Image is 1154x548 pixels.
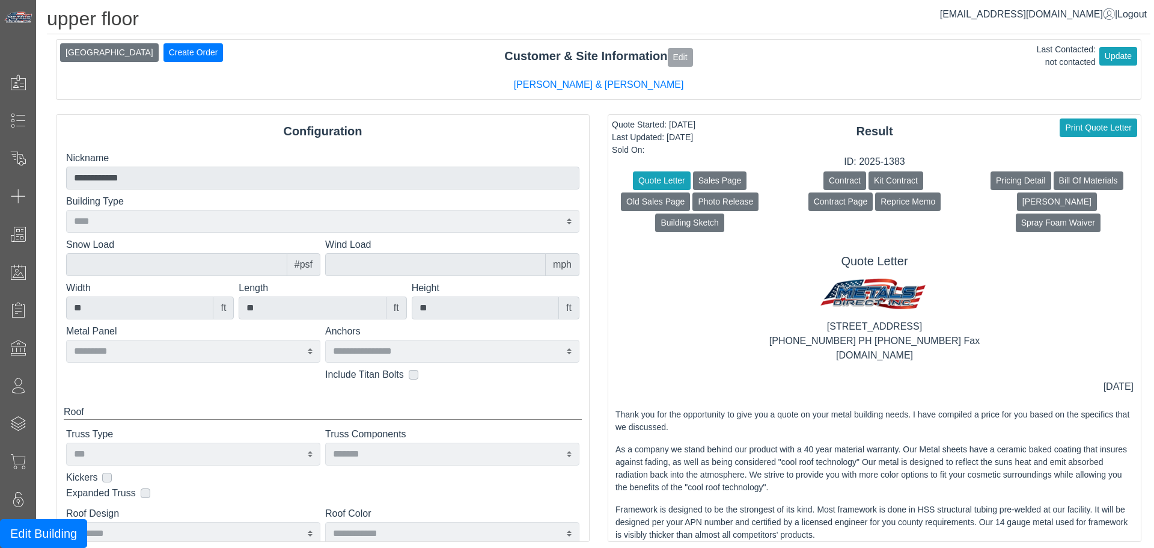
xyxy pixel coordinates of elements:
[1017,192,1097,211] button: [PERSON_NAME]
[213,297,234,319] div: ft
[615,408,1134,434] p: Thank you for the opportunity to give you a quote on your metal building needs. I have compiled a...
[56,47,1141,66] div: Customer & Site Information
[608,155,1141,169] div: ID: 2025-1383
[655,214,724,232] button: Building Sketch
[558,297,579,319] div: ft
[163,43,224,62] button: Create Order
[991,171,1051,190] button: Pricing Detail
[808,192,873,211] button: Contract Page
[545,253,579,276] div: mph
[60,43,159,62] button: [GEOGRAPHIC_DATA]
[823,171,866,190] button: Contract
[514,79,684,90] a: [PERSON_NAME] & [PERSON_NAME]
[287,253,320,276] div: #psf
[1099,47,1137,66] button: Update
[940,7,1147,22] div: |
[325,427,579,442] label: Truss Components
[239,281,406,295] label: Length
[1016,214,1101,232] button: Spray Foam Waiver
[621,192,690,211] button: Old Sales Page
[325,506,579,521] label: Roof Color
[940,9,1115,19] a: [EMAIL_ADDRESS][DOMAIN_NAME]
[4,11,34,24] img: Metals Direct Inc Logo
[66,281,234,295] label: Width
[869,171,923,190] button: Kit Contract
[615,503,1134,541] p: Framework is designed to be the strongest of its kind. Most framework is done in HSS structural t...
[1060,119,1137,137] button: Print Quote Letter
[615,319,1134,363] div: [STREET_ADDRESS] [PHONE_NUMBER] PH [PHONE_NUMBER] Fax [DOMAIN_NAME]
[66,324,320,339] label: Metal Panel
[1104,380,1134,394] div: [DATE]
[66,486,136,500] label: Expanded Truss
[47,7,1150,34] h1: upper floor
[66,427,320,442] label: Truss Type
[633,171,691,190] button: Quote Letter
[615,443,1134,494] p: As a company we stand behind our product with a 40 year material warranty. Our Metal sheets have ...
[56,122,589,140] div: Configuration
[612,119,695,131] div: Quote Started: [DATE]
[692,192,759,211] button: Photo Release
[1037,43,1096,69] div: Last Contacted: not contacted
[66,151,579,165] label: Nickname
[668,48,693,67] button: Edit
[66,470,97,485] label: Kickers
[875,192,941,211] button: Reprice Memo
[612,131,695,144] div: Last Updated: [DATE]
[325,238,579,252] label: Wind Load
[1117,9,1147,19] span: Logout
[612,144,695,156] div: Sold On:
[1054,171,1123,190] button: Bill Of Materials
[64,405,582,420] div: Roof
[816,273,933,319] img: MD logo
[693,171,747,190] button: Sales Page
[386,297,407,319] div: ft
[325,324,579,339] label: Anchors
[66,194,579,209] label: Building Type
[412,281,579,295] label: Height
[66,238,320,252] label: Snow Load
[608,122,1141,140] div: Result
[325,368,404,382] label: Include Titan Bolts
[66,506,320,521] label: Roof Design
[615,254,1134,268] h5: Quote Letter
